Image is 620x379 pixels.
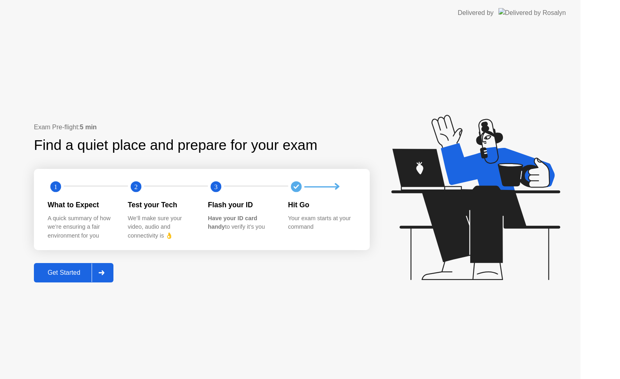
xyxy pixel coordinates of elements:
div: Exam Pre-flight: [34,122,370,132]
div: Find a quiet place and prepare for your exam [34,135,318,156]
b: Have your ID card handy [208,215,257,230]
div: Your exam starts at your command [288,214,356,232]
div: Flash your ID [208,200,275,210]
b: 5 min [80,124,97,131]
div: Hit Go [288,200,356,210]
div: What to Expect [48,200,115,210]
text: 3 [214,183,218,191]
text: 2 [134,183,137,191]
div: to verify it’s you [208,214,275,232]
div: A quick summary of how we’re ensuring a fair environment for you [48,214,115,240]
img: Delivered by Rosalyn [499,8,566,17]
div: Test your Tech [128,200,195,210]
button: Get Started [34,263,113,282]
div: Delivered by [458,8,494,18]
div: Get Started [36,269,92,276]
text: 1 [54,183,57,191]
div: We’ll make sure your video, audio and connectivity is 👌 [128,214,195,240]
